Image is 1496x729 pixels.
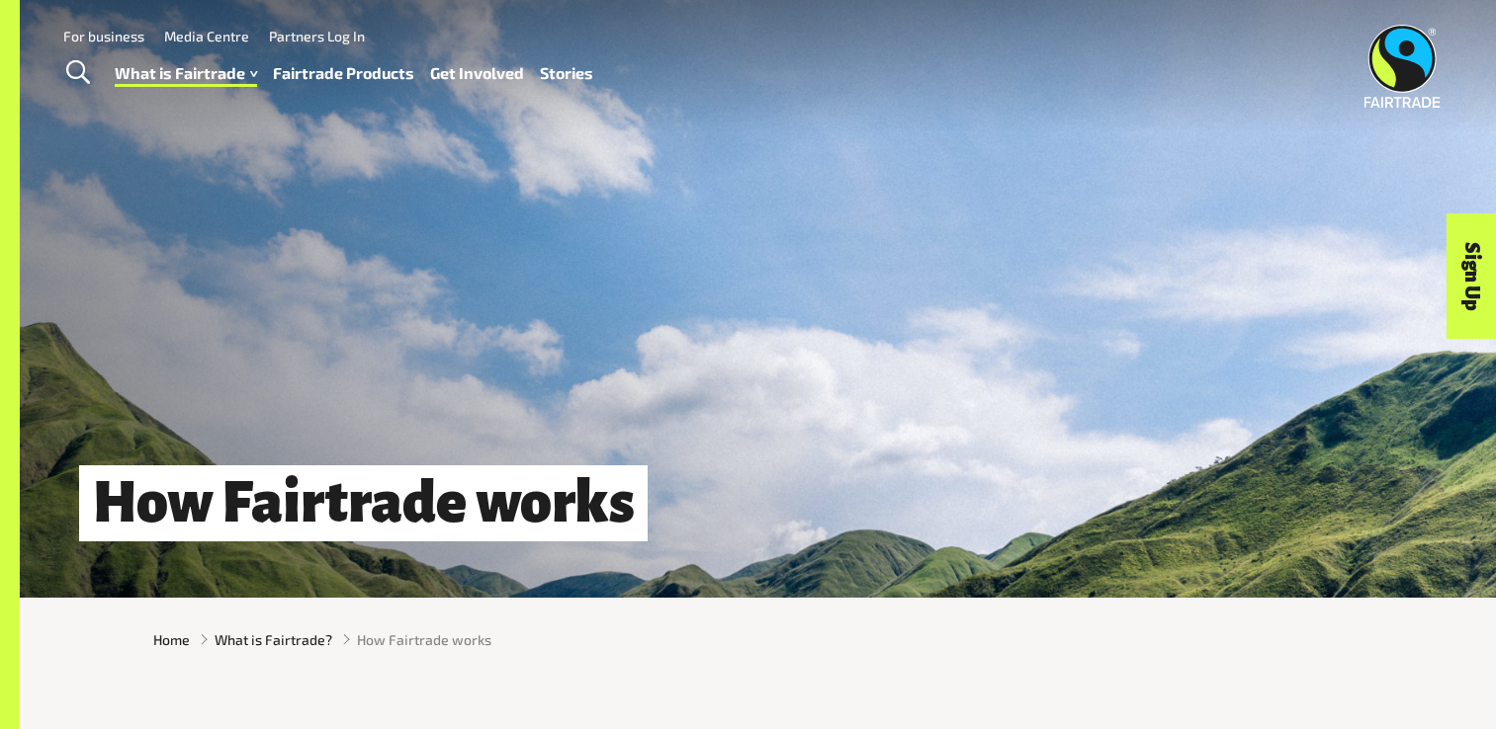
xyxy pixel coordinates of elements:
h1: How Fairtrade works [79,465,648,541]
a: What is Fairtrade? [215,629,332,650]
a: Home [153,629,190,650]
a: For business [63,28,144,44]
a: Toggle Search [53,48,102,98]
a: Media Centre [164,28,249,44]
a: What is Fairtrade [115,59,257,88]
span: How Fairtrade works [357,629,491,650]
a: Fairtrade Products [273,59,414,88]
a: Get Involved [430,59,524,88]
a: Stories [540,59,593,88]
img: Fairtrade Australia New Zealand logo [1364,25,1441,108]
a: Partners Log In [269,28,365,44]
